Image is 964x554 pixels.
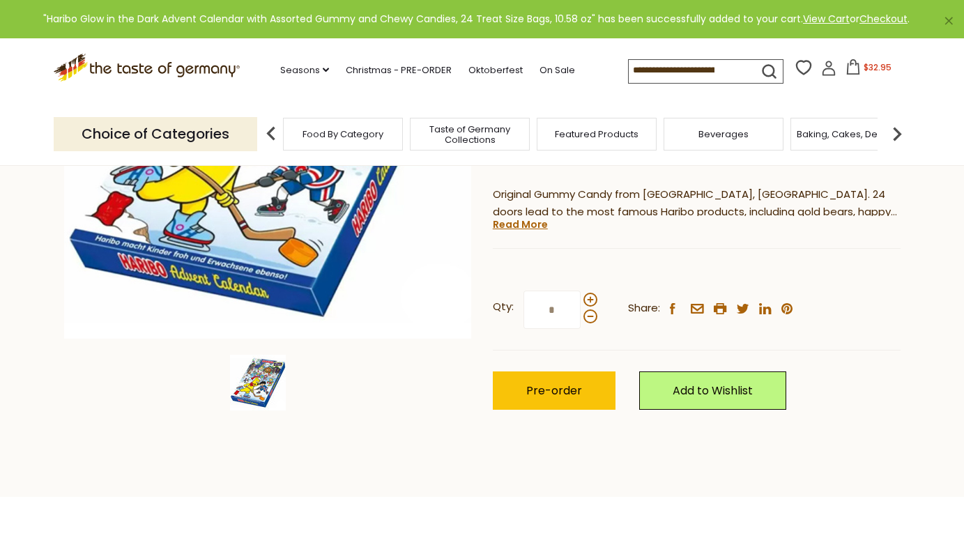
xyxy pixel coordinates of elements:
p: Original Gummy Candy from [GEOGRAPHIC_DATA], [GEOGRAPHIC_DATA]. 24 doors lead to the most famous ... [493,186,901,221]
button: $32.95 [839,59,898,80]
a: Oktoberfest [468,63,523,78]
a: Seasons [280,63,329,78]
a: View Cart [803,12,850,26]
span: Share: [628,300,660,317]
a: Baking, Cakes, Desserts [797,129,905,139]
a: Christmas - PRE-ORDER [346,63,452,78]
button: Pre-order [493,371,615,410]
a: Read More [493,217,548,231]
span: Pre-order [526,383,582,399]
a: Add to Wishlist [639,371,786,410]
a: Beverages [698,129,749,139]
span: $32.95 [864,61,892,73]
strong: Qty: [493,298,514,316]
a: Taste of Germany Collections [414,124,526,145]
img: previous arrow [257,120,285,148]
input: Qty: [523,291,581,329]
a: Checkout [859,12,908,26]
a: Food By Category [303,129,383,139]
a: Featured Products [555,129,638,139]
div: "Haribo Glow in the Dark Advent Calendar with Assorted Gummy and Chewy Candies, 24 Treat Size Bag... [11,11,942,27]
a: On Sale [540,63,575,78]
img: next arrow [883,120,911,148]
p: Choice of Categories [54,117,257,151]
a: × [944,17,953,25]
img: Haribo Glow in the Dark Advent Calendar with Assorted Gummy and Chewy Candies, 24 Treat Size Bags... [230,355,286,410]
